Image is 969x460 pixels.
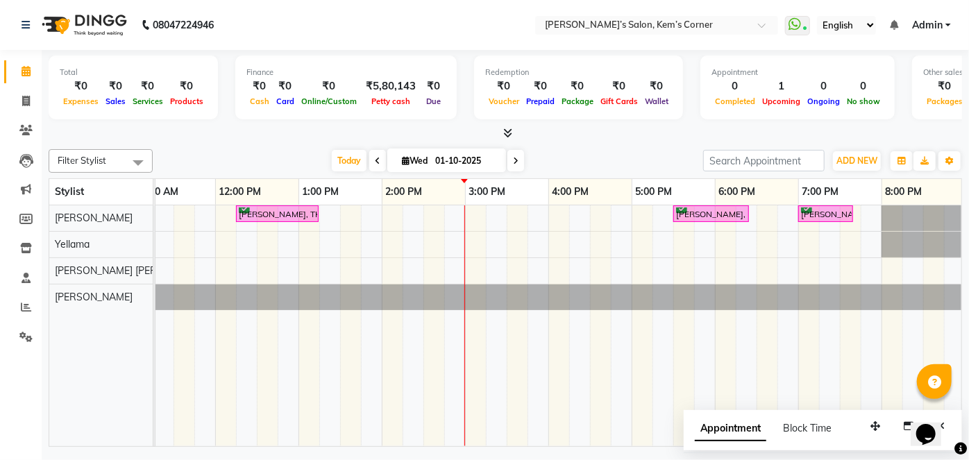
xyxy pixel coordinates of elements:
div: Total [60,67,207,78]
input: 2025-10-01 [431,151,500,171]
div: 0 [804,78,843,94]
div: [PERSON_NAME], TK01, 07:00 PM-07:40 PM, Haircut - [DEMOGRAPHIC_DATA] Hair Cut ([PERSON_NAME]) [800,207,852,221]
span: Filter Stylist [58,155,106,166]
a: 4:00 PM [549,182,593,202]
div: ₹0 [523,78,558,94]
a: 5:00 PM [632,182,676,202]
b: 08047224946 [153,6,214,44]
span: Yellama [55,238,90,250]
span: Stylist [55,185,84,198]
span: Voucher [485,96,523,106]
span: Wallet [641,96,672,106]
a: 7:00 PM [799,182,843,202]
a: 1:00 PM [299,182,343,202]
div: ₹0 [421,78,446,94]
div: Appointment [711,67,884,78]
span: Card [273,96,298,106]
span: Block Time [783,422,832,434]
span: Admin [912,18,943,33]
span: Petty cash [368,96,414,106]
div: ₹0 [129,78,167,94]
span: Products [167,96,207,106]
a: 8:00 PM [882,182,926,202]
iframe: chat widget [911,404,955,446]
a: 12:00 PM [216,182,265,202]
div: ₹0 [923,78,966,94]
div: 0 [711,78,759,94]
span: Cash [246,96,273,106]
span: Upcoming [759,96,804,106]
div: ₹0 [485,78,523,94]
span: Packages [923,96,966,106]
div: [PERSON_NAME], TK03, 05:30 PM-06:25 PM, Haircut - [DEMOGRAPHIC_DATA] Hair Cut ([PERSON_NAME]) [675,207,748,221]
img: logo [35,6,130,44]
input: Search Appointment [703,150,825,171]
span: Wed [398,155,431,166]
div: ₹5,80,143 [360,78,421,94]
a: 2:00 PM [382,182,426,202]
div: ₹0 [273,78,298,94]
a: 11:00 AM [133,182,183,202]
a: 6:00 PM [716,182,759,202]
div: ₹0 [246,78,273,94]
span: [PERSON_NAME] [55,212,133,224]
span: Sales [102,96,129,106]
span: Appointment [695,416,766,441]
a: 3:00 PM [466,182,509,202]
span: Package [558,96,597,106]
div: [PERSON_NAME], TK02, 12:15 PM-01:15 PM, Hairwash with blowdry - Above Shoulder [237,207,317,221]
span: ADD NEW [836,155,877,166]
div: ₹0 [558,78,597,94]
div: Finance [246,67,446,78]
button: ADD NEW [833,151,881,171]
span: Gift Cards [597,96,641,106]
span: Today [332,150,366,171]
span: Prepaid [523,96,558,106]
span: [PERSON_NAME] [55,291,133,303]
span: Due [423,96,444,106]
div: ₹0 [298,78,360,94]
span: Ongoing [804,96,843,106]
div: ₹0 [167,78,207,94]
span: [PERSON_NAME] [PERSON_NAME] [55,264,213,277]
span: Expenses [60,96,102,106]
span: Completed [711,96,759,106]
div: 0 [843,78,884,94]
span: Services [129,96,167,106]
span: Online/Custom [298,96,360,106]
div: Redemption [485,67,672,78]
span: No show [843,96,884,106]
div: ₹0 [102,78,129,94]
div: ₹0 [60,78,102,94]
div: 1 [759,78,804,94]
div: ₹0 [641,78,672,94]
div: ₹0 [597,78,641,94]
